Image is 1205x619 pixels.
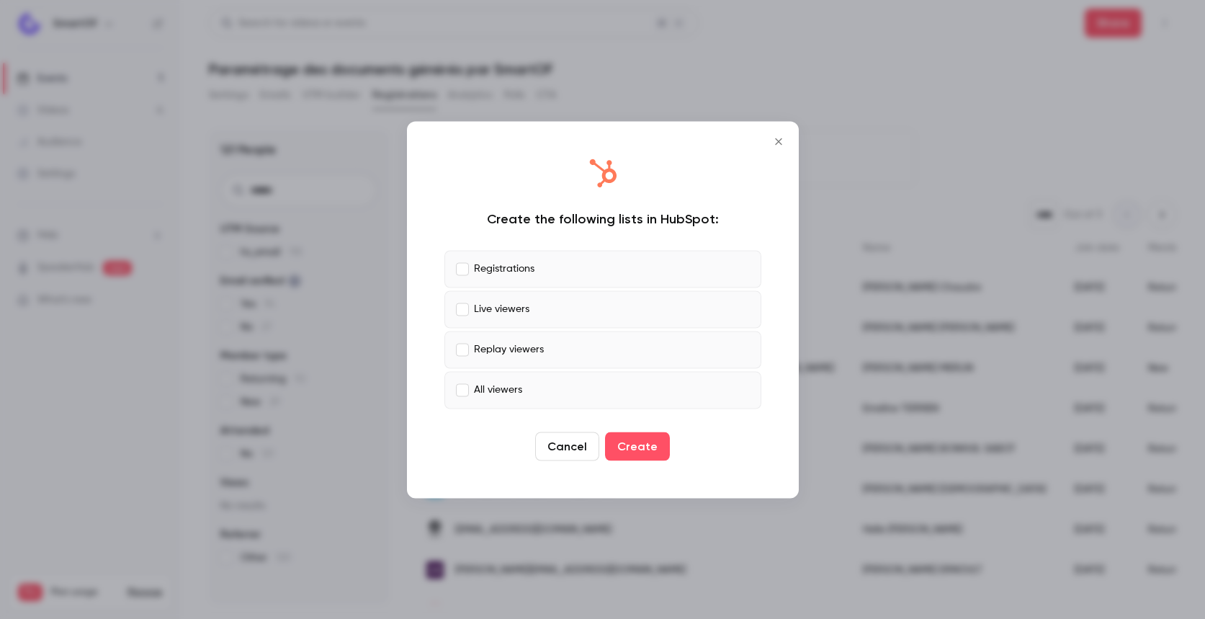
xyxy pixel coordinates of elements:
p: Registrations [474,262,534,277]
button: Create [605,432,670,460]
div: Create the following lists in HubSpot: [444,210,761,227]
p: Live viewers [474,302,529,317]
button: Close [764,127,793,156]
button: Cancel [535,432,599,460]
p: Replay viewers [474,342,544,357]
p: All viewers [474,383,522,398]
